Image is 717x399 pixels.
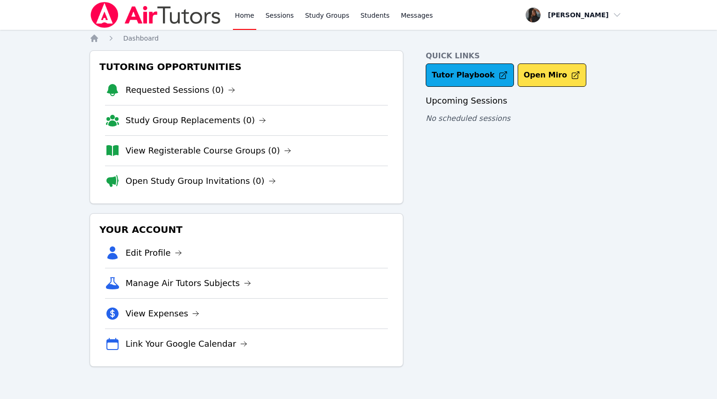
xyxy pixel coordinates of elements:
[126,307,199,320] a: View Expenses
[426,114,510,123] span: No scheduled sessions
[518,63,586,87] button: Open Miro
[90,34,627,43] nav: Breadcrumb
[123,34,159,43] a: Dashboard
[426,50,627,62] h4: Quick Links
[126,144,291,157] a: View Registerable Course Groups (0)
[126,114,266,127] a: Study Group Replacements (0)
[126,277,251,290] a: Manage Air Tutors Subjects
[426,63,514,87] a: Tutor Playbook
[401,11,433,20] span: Messages
[126,246,182,259] a: Edit Profile
[426,94,627,107] h3: Upcoming Sessions
[126,84,235,97] a: Requested Sessions (0)
[123,35,159,42] span: Dashboard
[98,221,395,238] h3: Your Account
[126,175,276,188] a: Open Study Group Invitations (0)
[90,2,222,28] img: Air Tutors
[126,337,247,350] a: Link Your Google Calendar
[98,58,395,75] h3: Tutoring Opportunities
